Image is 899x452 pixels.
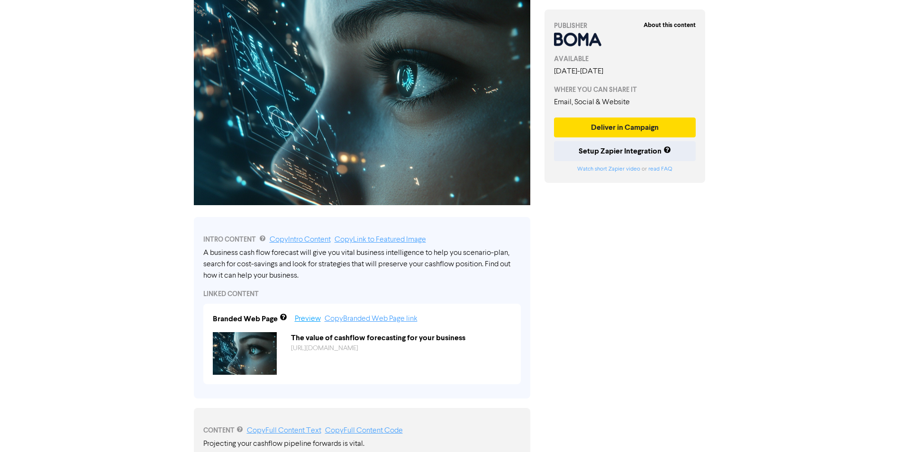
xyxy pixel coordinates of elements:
div: [DATE] - [DATE] [554,66,696,77]
div: or [554,165,696,173]
div: The value of cashflow forecasting for your business [284,332,518,344]
a: Copy Branded Web Page link [325,315,418,323]
div: Branded Web Page [213,313,278,325]
a: Copy Intro Content [270,236,331,244]
iframe: Chat Widget [852,407,899,452]
div: LINKED CONTENT [203,289,521,299]
strong: About this content [644,21,696,29]
a: read FAQ [648,166,672,172]
div: https://public2.bomamarketing.com/cp/quQgLXkVNS9AFQOoHZqcU?sa=VMgytnF0 [284,344,518,353]
div: Email, Social & Website [554,97,696,108]
a: Preview [295,315,321,323]
a: Copy Full Content Code [325,427,403,434]
p: Projecting your cashflow pipeline forwards is vital. [203,438,521,450]
div: PUBLISHER [554,21,696,31]
a: Copy Link to Featured Image [335,236,426,244]
a: [URL][DOMAIN_NAME] [291,345,358,352]
div: CONTENT [203,425,521,436]
div: WHERE YOU CAN SHARE IT [554,85,696,95]
div: A business cash flow forecast will give you vital business intelligence to help you scenario-plan... [203,247,521,281]
div: AVAILABLE [554,54,696,64]
button: Deliver in Campaign [554,118,696,137]
div: INTRO CONTENT [203,234,521,245]
a: Watch short Zapier video [577,166,640,172]
button: Setup Zapier Integration [554,141,696,161]
a: Copy Full Content Text [247,427,321,434]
